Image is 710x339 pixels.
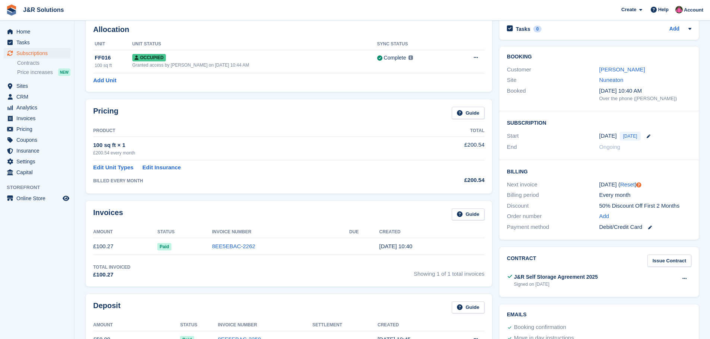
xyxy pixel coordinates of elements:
a: menu [4,48,70,58]
img: stora-icon-8386f47178a22dfd0bd8f6a31ec36ba5ce8667c1dd55bd0f319d3a0aa187defe.svg [6,4,17,16]
div: FF016 [95,54,132,62]
div: Granted access by [PERSON_NAME] on [DATE] 10:44 AM [132,62,377,68]
th: Unit [93,38,132,50]
a: menu [4,124,70,134]
span: Subscriptions [16,48,61,58]
a: Price increases NEW [17,68,70,76]
td: £200.54 [411,137,485,160]
div: Billing period [507,191,599,199]
a: menu [4,92,70,102]
h2: Tasks [516,26,530,32]
h2: Contract [507,255,536,267]
h2: Emails [507,312,691,318]
span: Insurance [16,145,61,156]
div: Start [507,132,599,141]
div: End [507,143,599,151]
h2: Pricing [93,107,119,119]
div: Signed on [DATE] [514,281,598,288]
a: Add Unit [93,76,116,85]
span: Create [621,6,636,13]
div: [DATE] 10:40 AM [599,87,691,95]
a: Preview store [61,194,70,203]
td: £100.27 [93,238,157,255]
div: Over the phone ([PERSON_NAME]) [599,95,691,102]
div: 0 [533,26,542,32]
img: icon-info-grey-7440780725fd019a000dd9b08b2336e03edf1995a4989e88bcd33f0948082b44.svg [408,55,413,60]
div: Debit/Credit Card [599,223,691,231]
div: 100 sq ft × 1 [93,141,411,150]
div: Next invoice [507,180,599,189]
span: Ongoing [599,144,621,150]
a: Edit Insurance [142,163,181,172]
th: Created [378,319,450,331]
a: Guide [452,107,485,119]
span: Storefront [7,184,74,191]
th: Total [411,125,485,137]
div: BILLED EVERY MONTH [93,178,411,184]
th: Unit Status [132,38,377,50]
a: Guide [452,301,485,314]
div: NEW [58,68,70,76]
div: Booked [507,87,599,102]
a: menu [4,156,70,167]
a: Issue Contract [647,255,691,267]
a: Guide [452,208,485,221]
h2: Subscription [507,119,691,126]
th: Status [180,319,218,331]
a: Contracts [17,60,70,67]
span: CRM [16,92,61,102]
h2: Booking [507,54,691,60]
span: Help [658,6,669,13]
th: Invoice Number [218,319,312,331]
span: Coupons [16,135,61,145]
span: Price increases [17,69,53,76]
div: Tooltip anchor [635,182,642,188]
div: [DATE] ( ) [599,180,691,189]
span: [DATE] [620,132,641,141]
div: J&R Self Storage Agreement 2025 [514,273,598,281]
div: 100 sq ft [95,62,132,69]
div: 50% Discount Off First 2 Months [599,202,691,210]
h2: Allocation [93,25,485,34]
h2: Deposit [93,301,120,314]
a: menu [4,145,70,156]
th: Settlement [312,319,378,331]
img: Julie Morgan [675,6,683,13]
div: Customer [507,65,599,74]
a: Edit Unit Types [93,163,133,172]
div: Complete [384,54,406,62]
div: Every month [599,191,691,199]
span: Home [16,26,61,37]
a: J&R Solutions [20,4,67,16]
h2: Billing [507,167,691,175]
th: Due [349,226,379,238]
span: Occupied [132,54,166,61]
span: Account [684,6,703,14]
h2: Invoices [93,208,123,221]
time: 2025-08-12 09:40:34 UTC [379,243,413,249]
span: Invoices [16,113,61,124]
div: £100.27 [93,271,130,279]
a: Reset [620,181,635,188]
span: Capital [16,167,61,178]
th: Amount [93,226,157,238]
a: menu [4,193,70,204]
div: Total Invoiced [93,264,130,271]
div: £200.54 [411,176,485,185]
th: Amount [93,319,180,331]
a: menu [4,135,70,145]
a: Add [599,212,609,221]
a: menu [4,113,70,124]
span: Settings [16,156,61,167]
div: Discount [507,202,599,210]
th: Sync Status [377,38,452,50]
th: Invoice Number [212,226,349,238]
span: Analytics [16,102,61,113]
span: Tasks [16,37,61,48]
span: Showing 1 of 1 total invoices [414,264,485,279]
a: 8EE5EBAC-2262 [212,243,255,249]
a: menu [4,102,70,113]
div: Site [507,76,599,84]
time: 2025-08-12 00:00:00 UTC [599,132,617,140]
a: menu [4,26,70,37]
